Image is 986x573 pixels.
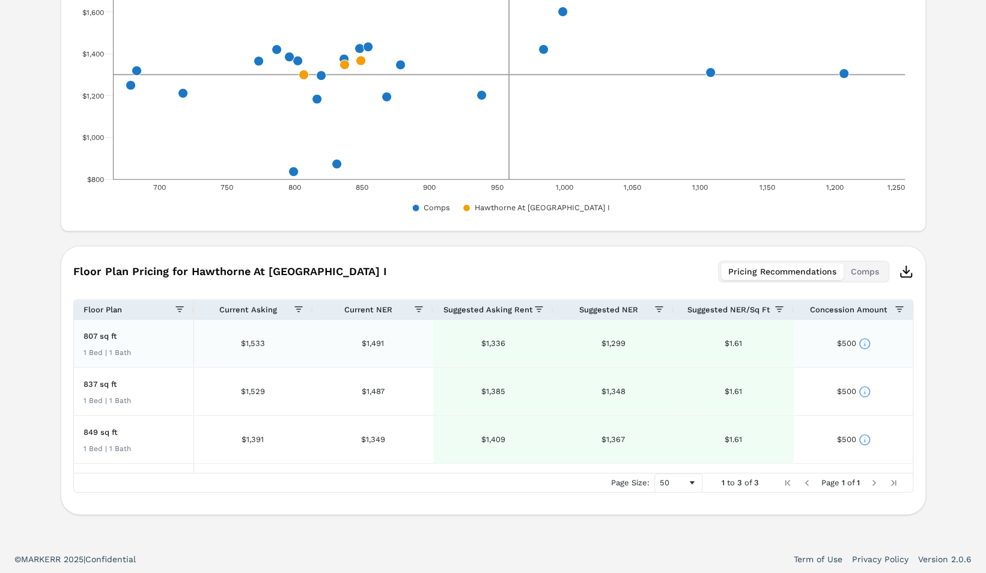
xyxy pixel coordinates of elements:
div: $1,529 [193,368,313,415]
span: © [14,554,21,564]
div: 1 Bed | 1 Bath [84,348,131,357]
text: 1,000 [556,183,573,192]
text: $1,400 [82,50,104,58]
path: x, 678, 1,320. Comps. [132,66,141,76]
text: 950 [490,183,503,192]
text: 1,100 [692,183,707,192]
span: 1 [857,478,860,487]
path: x, 807, 845. Comps. [288,166,298,176]
text: 850 [355,183,368,192]
path: x, 837, 1,347.57. Hawthorne At Mirror Lake I. [339,59,349,69]
div: $1,348 [553,368,674,415]
span: Page [821,478,839,487]
div: $1,367 [553,416,674,463]
path: x, 826, 1,290. Comps. [316,71,326,80]
div: Next Page [869,478,879,488]
span: 807 sq ft [84,332,117,341]
path: x, 671, 1,240.33. Comps. [126,80,135,90]
div: 1 Bed | 1 Bath [84,396,131,405]
span: 2025 | [64,554,85,564]
a: Term of Use [794,553,842,565]
path: x, 830, 1,380. Comps. [339,54,348,64]
div: $500 [837,428,871,451]
path: x, 1199, 1,299. Comps. [839,68,848,78]
div: $1,385 [433,368,553,415]
span: of [744,478,752,487]
span: Current Asking [219,305,277,314]
div: Previous Page [802,478,812,488]
div: $1,487 [313,368,433,415]
span: to [727,478,735,487]
div: 50 [660,478,687,487]
path: x, 1116, 1,305.33. Comps. [705,68,715,77]
text: 750 [221,183,233,192]
text: $1,200 [82,92,104,100]
div: Last Page [889,478,898,488]
div: 1 Bed | 1 Bath [84,444,131,453]
span: Floor Plan [84,305,122,314]
button: Comps [844,263,886,280]
div: $1,409 [433,416,553,463]
div: $500 [837,332,871,355]
text: 1,150 [759,183,775,192]
div: Page Size [654,473,702,493]
path: x, 844, 1,424.33. Comps. [355,44,364,53]
div: $1,491 [313,320,433,367]
span: Concession Amount [810,305,887,314]
a: Privacy Policy [852,553,908,565]
text: 1,250 [887,183,904,192]
div: $1.61 [674,320,794,367]
div: $1,299 [553,320,674,367]
span: Suggested NER [579,305,638,314]
path: x, 772, 1,367.67. Comps. [254,56,263,66]
span: Confidential [85,554,136,564]
span: 3 [737,478,742,487]
path: x, 812, 1,369.52. Comps. [293,56,302,65]
button: Pricing Recommendations [721,263,844,280]
span: Current NER [344,305,392,314]
path: x, 797, 1,421. Comps. [272,44,281,54]
path: x, 807, 1,299.27. Hawthorne At Mirror Lake I. [299,70,308,79]
div: $1,336 [433,320,553,367]
text: 800 [288,183,300,192]
span: Suggested NER/Sq Ft [687,305,770,314]
span: Floor Plan Pricing for Hawthorne At [GEOGRAPHIC_DATA] I [73,266,387,277]
a: Version 2.0.6 [918,553,972,565]
text: $1,600 [82,8,104,17]
path: x, 993, 1,603.33. Comps. [558,7,567,16]
span: MARKERR [21,554,64,564]
path: x, 797, 1,390.12. Comps. [284,52,294,62]
path: x, 859, 1,425. Comps. [363,42,373,52]
span: Suggested Asking Rent [443,305,533,314]
span: 849 sq ft [84,428,118,437]
text: $1,000 [82,133,104,142]
path: x, 975, 1,420. Comps. [538,44,548,54]
path: x, 807, 1,189. Comps. [312,94,321,104]
div: $1,349 [313,416,433,463]
path: x, 849, 1,366.89. Hawthorne At Mirror Lake I. [356,56,365,65]
text: 1,050 [623,183,641,192]
div: $500 [837,380,871,403]
text: 1,200 [826,183,844,192]
path: x, 865, 1,200. Comps. [382,92,391,102]
path: x, 887, 1,340. Comps. [395,60,405,70]
text: Hawthorne At [GEOGRAPHIC_DATA] I [474,203,609,212]
text: 900 [423,183,436,192]
div: $1,533 [193,320,313,367]
span: of [847,478,854,487]
path: x, 708, 1,212.93. Comps. [178,88,187,98]
div: Page Size: [611,478,650,487]
div: $1,391 [193,416,313,463]
span: 837 sq ft [84,380,117,389]
div: $1.61 [674,416,794,463]
span: 1 [722,478,725,487]
div: First Page [783,478,793,488]
text: 700 [153,183,165,192]
span: 1 [842,478,845,487]
div: $1.61 [674,368,794,415]
text: Comps [424,203,450,212]
text: $800 [87,175,104,184]
path: x, 826, 865. Comps. [332,159,341,169]
path: x, 945, 1,205. Comps. [476,90,486,100]
span: 3 [754,478,759,487]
